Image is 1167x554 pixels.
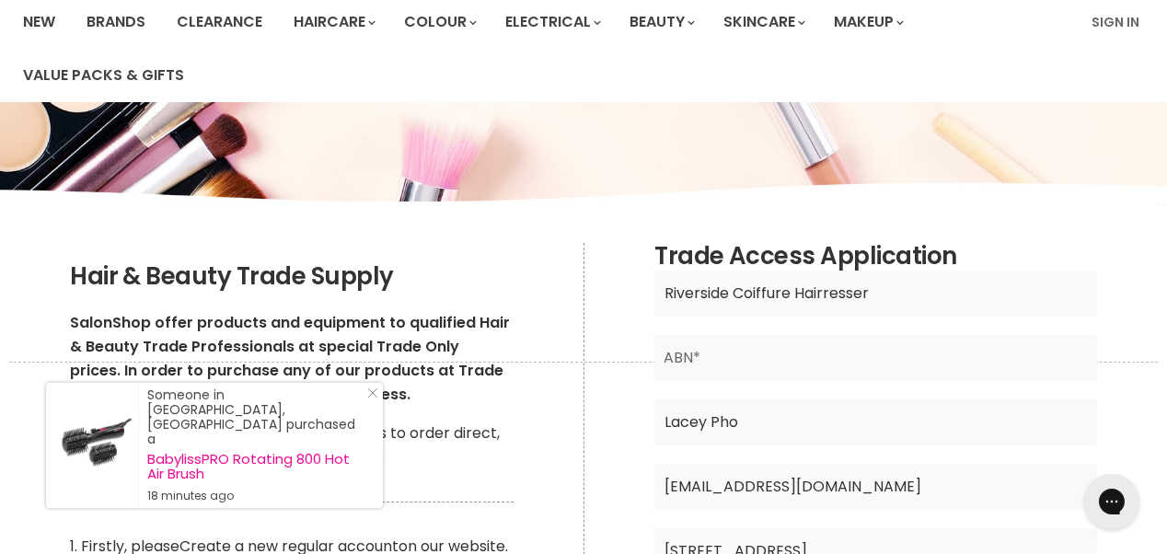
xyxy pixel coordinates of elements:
[1075,467,1149,536] iframe: Gorgias live chat messenger
[9,56,198,95] a: Value Packs & Gifts
[73,3,159,41] a: Brands
[280,3,387,41] a: Haircare
[147,489,364,503] small: 18 minutes ago
[1080,3,1150,41] a: Sign In
[147,452,364,481] a: BabylissPRO Rotating 800 Hot Air Brush
[9,3,69,41] a: New
[710,3,816,41] a: Skincare
[367,387,378,398] svg: Close Icon
[654,243,1097,271] h2: Trade Access Application
[46,383,138,508] a: Visit product page
[70,311,514,407] p: SalonShop offer products and equipment to qualified Hair & Beauty Trade Professionals at special ...
[70,263,514,291] h2: Hair & Beauty Trade Supply
[820,3,915,41] a: Makeup
[360,387,378,406] a: Close Notification
[163,3,276,41] a: Clearance
[491,3,612,41] a: Electrical
[390,3,488,41] a: Colour
[616,3,706,41] a: Beauty
[147,387,364,503] div: Someone in [GEOGRAPHIC_DATA], [GEOGRAPHIC_DATA] purchased a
